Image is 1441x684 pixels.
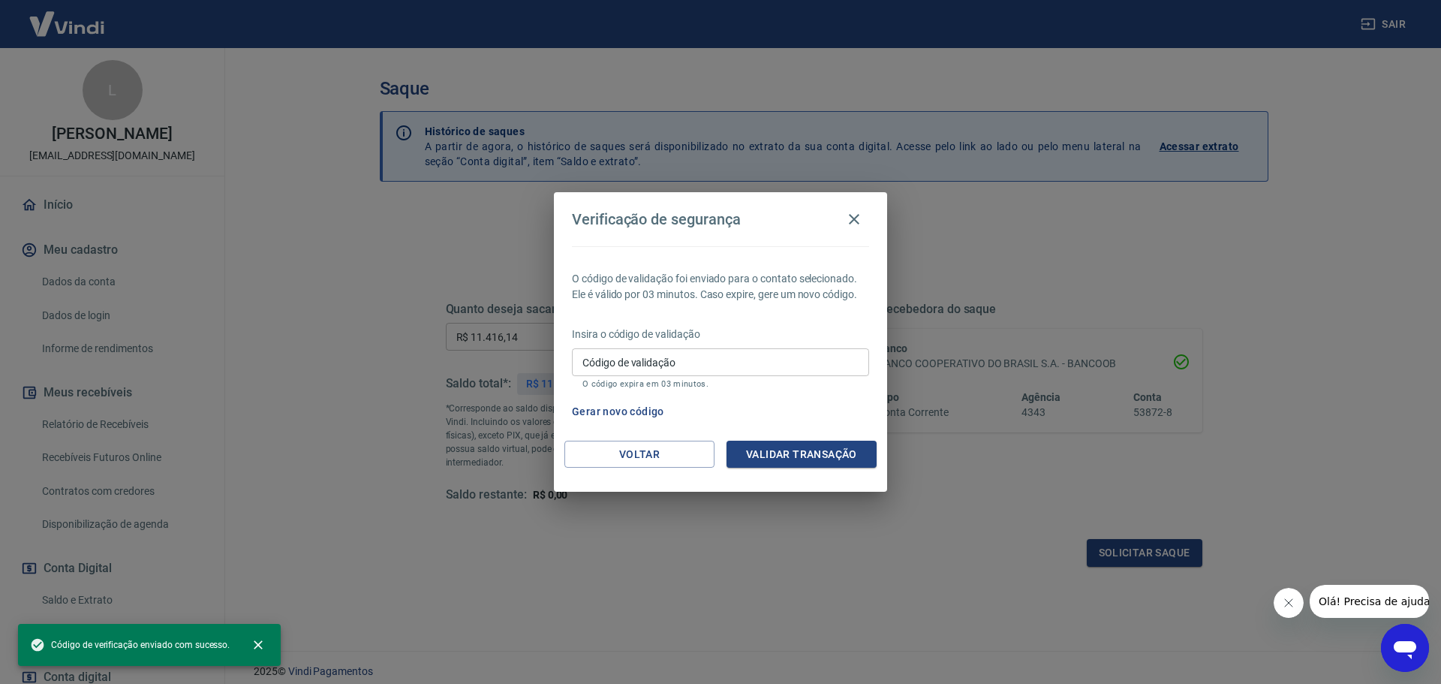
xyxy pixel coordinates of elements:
[30,637,230,652] span: Código de verificação enviado com sucesso.
[572,327,869,342] p: Insira o código de validação
[564,441,714,469] button: Voltar
[9,11,126,23] span: Olá! Precisa de ajuda?
[566,398,670,426] button: Gerar novo código
[727,441,877,469] button: Validar transação
[1310,585,1429,618] iframe: Mensagem da empresa
[582,379,859,389] p: O código expira em 03 minutos.
[1274,588,1304,618] iframe: Fechar mensagem
[572,271,869,303] p: O código de validação foi enviado para o contato selecionado. Ele é válido por 03 minutos. Caso e...
[242,628,275,661] button: close
[572,210,741,228] h4: Verificação de segurança
[1381,624,1429,672] iframe: Botão para abrir a janela de mensagens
